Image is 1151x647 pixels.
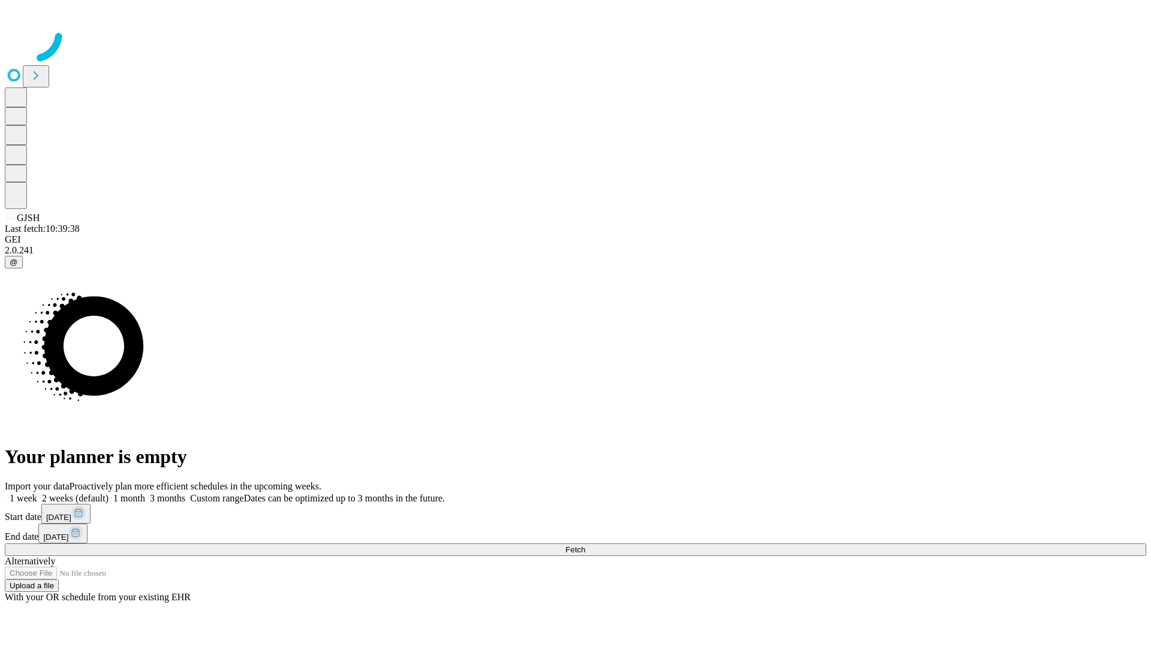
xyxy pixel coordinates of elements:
[70,481,321,491] span: Proactively plan more efficient schedules in the upcoming weeks.
[5,592,191,602] span: With your OR schedule from your existing EHR
[10,258,18,267] span: @
[17,213,40,223] span: GJSH
[5,504,1146,524] div: Start date
[5,256,23,268] button: @
[244,493,445,503] span: Dates can be optimized up to 3 months in the future.
[38,524,88,543] button: [DATE]
[150,493,185,503] span: 3 months
[5,524,1146,543] div: End date
[10,493,37,503] span: 1 week
[46,513,71,522] span: [DATE]
[5,223,80,234] span: Last fetch: 10:39:38
[42,493,109,503] span: 2 weeks (default)
[113,493,145,503] span: 1 month
[5,234,1146,245] div: GEI
[5,579,59,592] button: Upload a file
[5,245,1146,256] div: 2.0.241
[5,556,55,566] span: Alternatively
[41,504,91,524] button: [DATE]
[5,481,70,491] span: Import your data
[5,543,1146,556] button: Fetch
[43,533,68,542] span: [DATE]
[5,446,1146,468] h1: Your planner is empty
[190,493,243,503] span: Custom range
[565,545,585,554] span: Fetch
